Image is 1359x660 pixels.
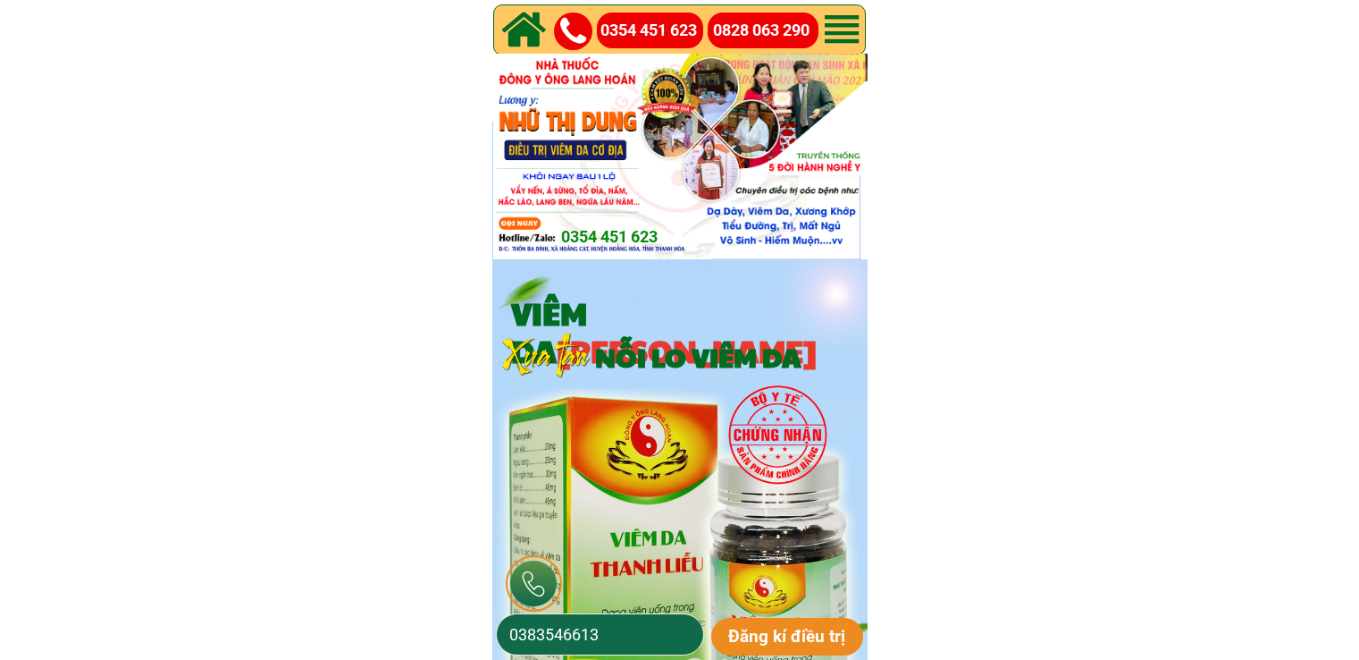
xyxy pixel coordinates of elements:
[505,614,695,655] input: Số điện thoại
[561,224,740,250] a: 0354 451 623
[595,341,905,373] h3: NỖI LO VIÊM DA
[511,294,888,369] h3: VIÊM DA
[600,18,706,44] a: 0354 451 623
[557,328,817,372] span: [PERSON_NAME]
[711,618,864,656] p: Đăng kí điều trị
[713,18,819,44] a: 0828 063 290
